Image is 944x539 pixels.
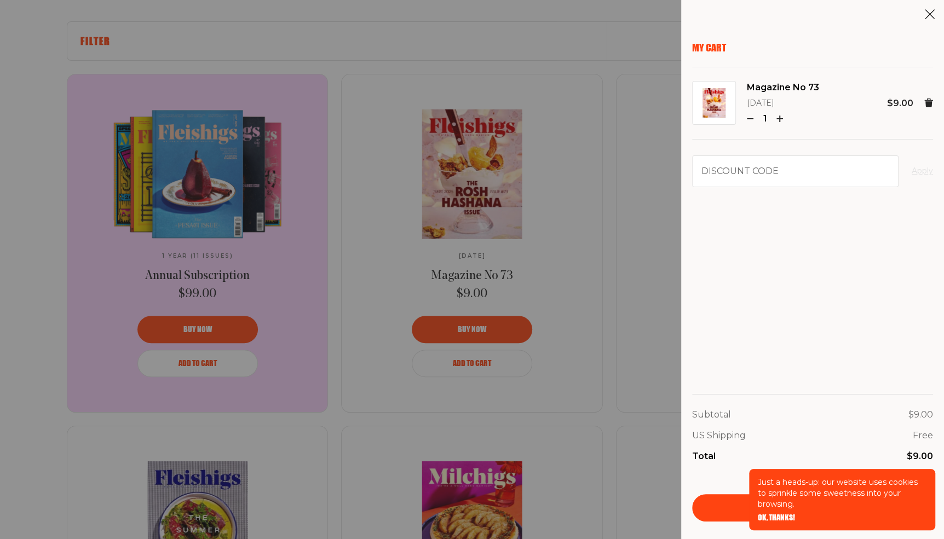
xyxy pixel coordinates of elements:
button: Apply [912,165,933,178]
input: Discount code [692,155,899,187]
p: Free [913,428,933,443]
p: $9.00 [887,96,913,111]
p: US Shipping [692,428,746,443]
p: $9.00 [907,449,933,463]
p: Just a heads-up: our website uses cookies to sprinkle some sweetness into your browsing. [758,477,926,509]
img: Magazine No 73 Image [703,88,726,118]
p: Subtotal [692,408,731,422]
p: Total [692,449,716,463]
button: OK, THANKS! [758,514,795,521]
p: 1 [758,112,772,126]
p: [DATE] [747,97,819,110]
p: $9.00 [908,408,933,422]
a: Magazine No 73 [747,80,819,95]
a: Checkout [692,494,933,521]
p: My Cart [692,42,933,54]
